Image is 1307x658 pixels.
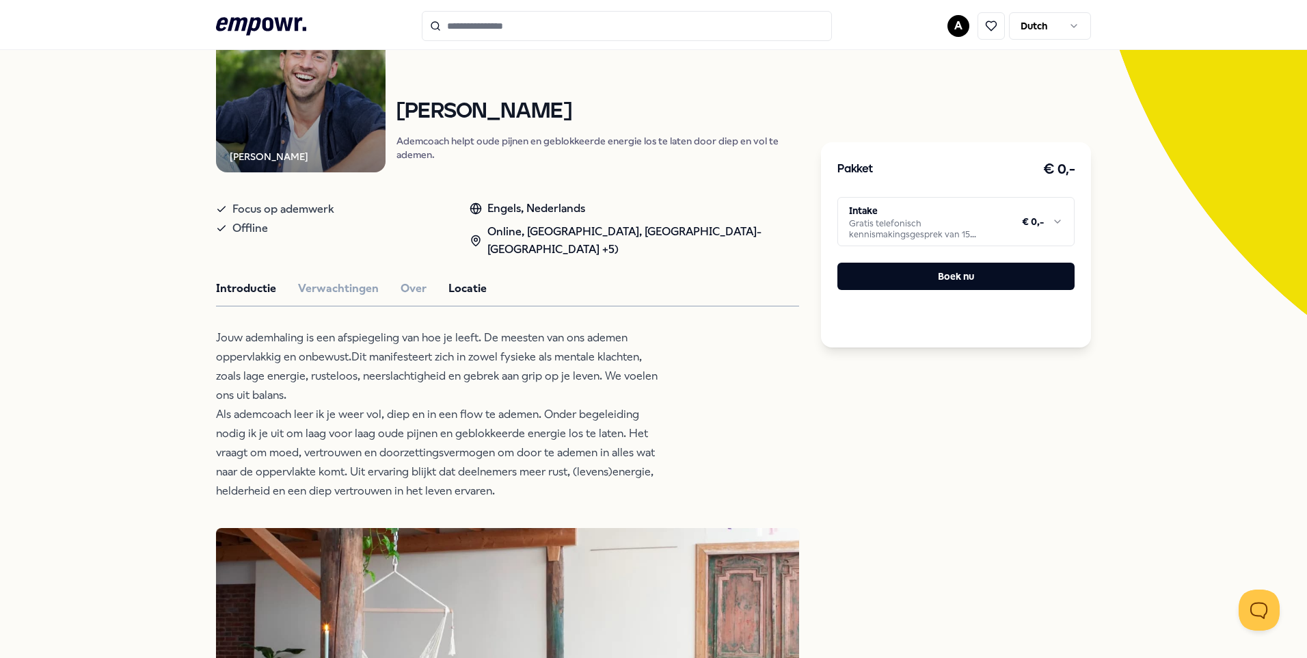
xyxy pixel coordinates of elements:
input: Search for products, categories or subcategories [422,11,832,41]
span: Focus op ademwerk [232,200,334,219]
h3: Pakket [837,161,873,179]
img: Product Image [216,3,386,172]
p: Ademcoach helpt oude pijnen en geblokkeerde energie los te laten door diep en vol te ademen. [396,134,799,161]
h3: € 0,- [1043,159,1075,181]
button: Over [401,280,427,298]
button: Locatie [448,280,487,298]
button: Introductie [216,280,276,298]
h1: [PERSON_NAME] [396,100,799,124]
p: Jouw ademhaling is een afspiegeling van hoe je leeft. De meesten van ons ademen oppervlakkig en o... [216,328,660,501]
span: Offline [232,219,268,238]
div: [PERSON_NAME] [230,149,308,164]
div: Engels, Nederlands [470,200,799,218]
div: Online, [GEOGRAPHIC_DATA], [GEOGRAPHIC_DATA]-[GEOGRAPHIC_DATA] +5) [470,223,799,258]
button: Verwachtingen [298,280,379,298]
button: Boek nu [837,263,1075,290]
iframe: Help Scout Beacon - Open [1239,590,1280,631]
button: A [947,15,969,37]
